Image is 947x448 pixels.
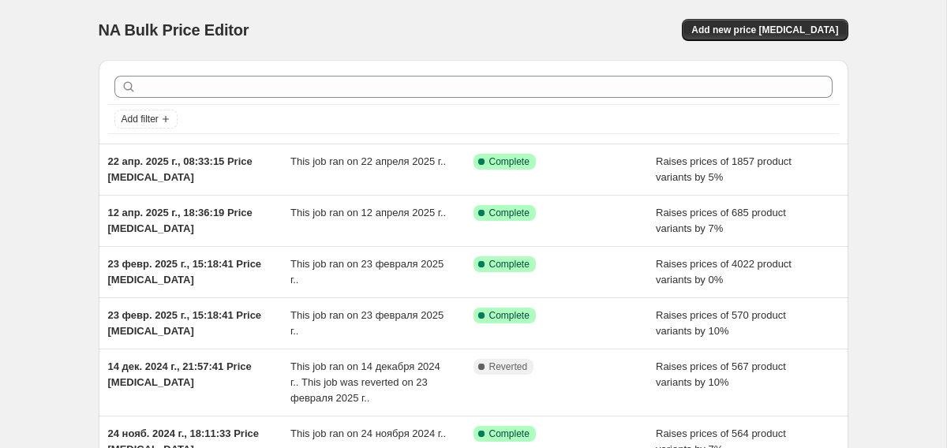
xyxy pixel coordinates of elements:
span: This job ran on 14 декабря 2024 г.. This job was reverted on 23 февраля 2025 г.. [290,360,440,404]
span: This job ran on 23 февраля 2025 г.. [290,309,444,337]
button: Add filter [114,110,178,129]
span: Raises prices of 570 product variants by 10% [656,309,786,337]
span: Complete [489,207,530,219]
span: Reverted [489,360,528,373]
span: Complete [489,258,530,271]
span: Raises prices of 4022 product variants by 0% [656,258,792,286]
span: Complete [489,155,530,168]
span: 22 апр. 2025 г., 08:33:15 Price [MEDICAL_DATA] [108,155,253,183]
span: 12 апр. 2025 г., 18:36:19 Price [MEDICAL_DATA] [108,207,253,234]
span: 23 февр. 2025 г., 15:18:41 Price [MEDICAL_DATA] [108,258,262,286]
span: Add new price [MEDICAL_DATA] [691,24,838,36]
span: NA Bulk Price Editor [99,21,249,39]
span: Complete [489,427,530,440]
span: 14 дек. 2024 г., 21:57:41 Price [MEDICAL_DATA] [108,360,252,388]
span: Add filter [122,113,159,125]
button: Add new price [MEDICAL_DATA] [682,19,848,41]
span: This job ran on 23 февраля 2025 г.. [290,258,444,286]
span: Raises prices of 685 product variants by 7% [656,207,786,234]
span: This job ran on 22 апреля 2025 г.. [290,155,446,167]
span: This job ran on 12 апреля 2025 г.. [290,207,446,218]
span: Raises prices of 1857 product variants by 5% [656,155,792,183]
span: Complete [489,309,530,322]
span: This job ran on 24 ноября 2024 г.. [290,427,446,439]
span: Raises prices of 567 product variants by 10% [656,360,786,388]
span: 23 февр. 2025 г., 15:18:41 Price [MEDICAL_DATA] [108,309,262,337]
